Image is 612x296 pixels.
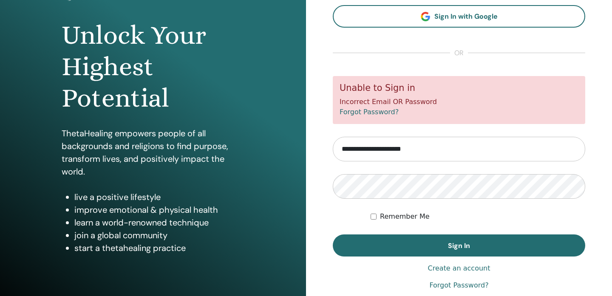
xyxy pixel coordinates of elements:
div: Incorrect Email OR Password [333,76,585,124]
li: improve emotional & physical health [74,203,244,216]
a: Forgot Password? [429,280,488,290]
li: live a positive lifestyle [74,191,244,203]
span: Sign In with Google [434,12,498,21]
li: learn a world-renowned technique [74,216,244,229]
a: Forgot Password? [340,108,399,116]
li: start a thetahealing practice [74,242,244,254]
a: Sign In with Google [333,5,585,28]
a: Create an account [428,263,490,273]
h1: Unlock Your Highest Potential [62,20,244,114]
div: Keep me authenticated indefinitely or until I manually logout [371,211,585,222]
label: Remember Me [380,211,430,222]
span: Sign In [448,241,470,250]
p: ThetaHealing empowers people of all backgrounds and religions to find purpose, transform lives, a... [62,127,244,178]
span: or [450,48,468,58]
button: Sign In [333,234,585,257]
h5: Unable to Sign in [340,83,578,93]
li: join a global community [74,229,244,242]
